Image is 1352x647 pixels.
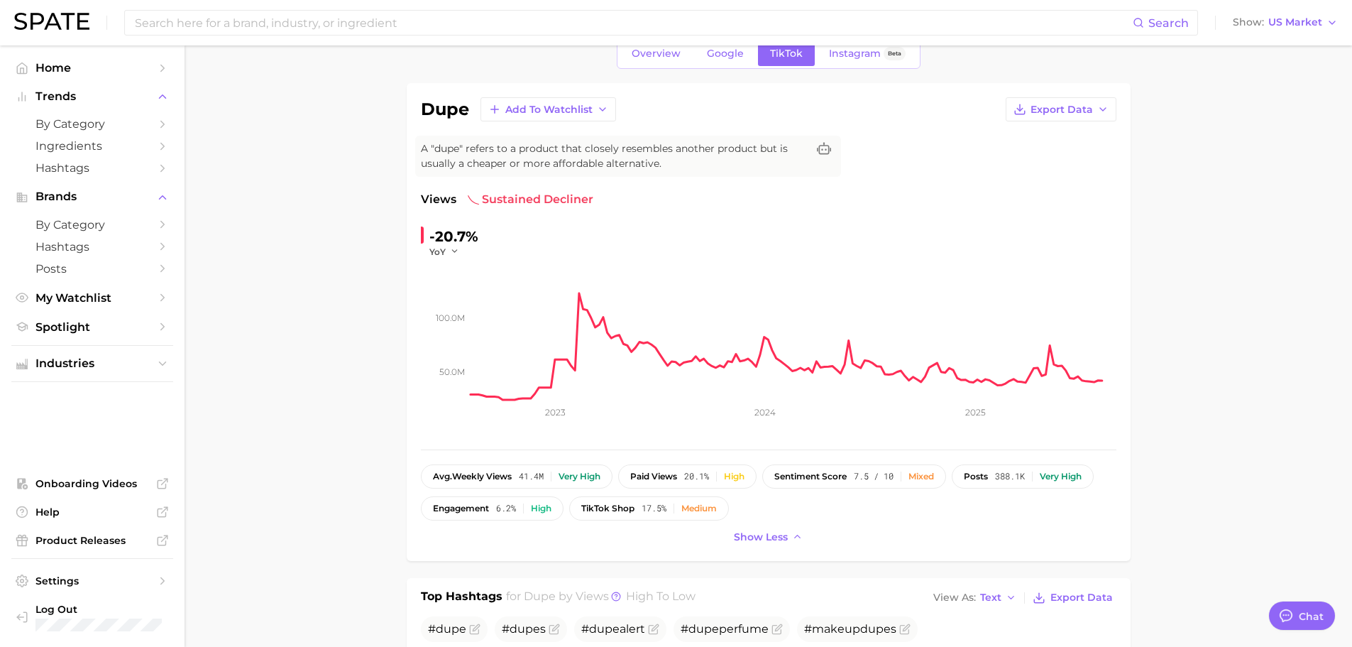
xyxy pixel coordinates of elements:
[549,624,560,635] button: Flag as miscategorized or irrelevant
[888,48,901,60] span: Beta
[429,225,478,248] div: -20.7%
[707,48,744,60] span: Google
[35,61,149,75] span: Home
[429,246,446,258] span: YoY
[421,496,564,521] button: engagement6.2%High
[11,287,173,309] a: My Watchlist
[544,407,565,418] tspan: 2023
[1031,104,1093,116] span: Export Data
[35,506,149,518] span: Help
[11,599,173,636] a: Log out. Currently logged in with e-mail jpascucci@yellowwoodpartners.com.
[505,104,593,116] span: Add to Watchlist
[1029,588,1116,608] button: Export Data
[480,97,616,121] button: Add to Watchlist
[506,588,696,608] h2: for by Views
[133,11,1133,35] input: Search here for a brand, industry, or ingredient
[804,622,896,636] span: #makeup s
[770,48,803,60] span: TikTok
[421,191,456,208] span: Views
[436,622,466,636] span: dupe
[35,190,149,203] span: Brands
[35,575,149,587] span: Settings
[519,472,544,482] span: 41.4m
[421,588,502,608] h1: Top Hashtags
[531,504,551,513] div: High
[980,594,1001,602] span: Text
[854,472,894,482] span: 7.5 / 10
[589,622,620,636] span: dupe
[695,41,756,66] a: Google
[11,353,173,374] button: Industries
[626,589,696,603] span: high to low
[35,161,149,175] span: Hashtags
[771,624,783,635] button: Flag as miscategorized or irrelevant
[724,472,744,482] div: High
[433,471,452,482] abbr: average
[429,246,460,258] button: YoY
[468,191,593,208] span: sustained decliner
[908,472,934,482] div: Mixed
[428,622,466,636] span: #
[11,157,173,179] a: Hashtags
[11,214,173,236] a: by Category
[730,528,807,547] button: Show less
[930,589,1021,607] button: View AsText
[35,218,149,232] span: by Category
[1233,18,1264,26] span: Show
[35,90,149,103] span: Trends
[964,472,988,482] span: posts
[11,135,173,157] a: Ingredients
[581,504,634,513] span: TikTok shop
[433,472,512,482] span: weekly views
[618,464,757,489] button: paid views20.1%High
[688,622,719,636] span: dupe
[762,464,946,489] button: sentiment score7.5 / 10Mixed
[421,141,807,171] span: A "dupe" refers to a product that closely resembles another product but is usually a cheaper or m...
[11,316,173,338] a: Spotlight
[11,57,173,79] a: Home
[648,624,659,635] button: Flag as miscategorized or irrelevant
[524,589,556,603] span: dupe
[35,534,149,547] span: Product Releases
[774,472,847,482] span: sentiment score
[11,86,173,107] button: Trends
[11,530,173,551] a: Product Releases
[964,407,985,418] tspan: 2025
[1148,16,1189,30] span: Search
[581,622,645,636] span: # alert
[630,472,677,482] span: paid views
[620,41,693,66] a: Overview
[35,262,149,276] span: Posts
[1050,592,1113,604] span: Export Data
[952,464,1094,489] button: posts388.1kVery high
[469,624,480,635] button: Flag as miscategorized or irrelevant
[1229,13,1341,32] button: ShowUS Market
[642,504,666,513] span: 17.5%
[510,622,540,636] span: dupe
[681,622,769,636] span: # perfume
[11,570,173,592] a: Settings
[11,258,173,280] a: Posts
[632,48,681,60] span: Overview
[421,101,469,118] h1: dupe
[829,48,881,60] span: Instagram
[995,472,1025,482] span: 388.1k
[1006,97,1116,121] button: Export Data
[496,504,516,513] span: 6.2%
[569,496,729,521] button: TikTok shop17.5%Medium
[433,504,489,513] span: engagement
[14,13,89,30] img: SPATE
[860,622,891,636] span: dupe
[35,240,149,254] span: Hashtags
[468,194,479,205] img: sustained decliner
[421,464,612,489] button: avg.weekly views41.4mVery high
[35,477,149,490] span: Onboarding Videos
[35,357,149,370] span: Industries
[933,594,976,602] span: View As
[35,320,149,334] span: Spotlight
[734,531,788,543] span: Show less
[439,366,465,377] tspan: 50.0m
[758,41,815,66] a: TikTok
[899,624,911,635] button: Flag as miscategorized or irrelevant
[11,186,173,207] button: Brands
